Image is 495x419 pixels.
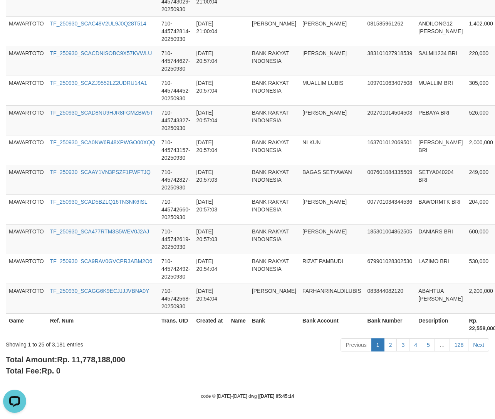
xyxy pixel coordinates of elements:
[384,338,397,351] a: 2
[299,165,364,194] td: BAGAS SETYAWAN
[228,313,249,335] th: Name
[415,194,466,224] td: BAWORMTK BRI
[415,284,466,313] td: ABAHTUA [PERSON_NAME]
[396,338,409,351] a: 3
[450,338,468,351] a: 128
[50,228,149,235] a: TF_250930_SCA477RTM3S5WEV0J2AJ
[6,46,47,76] td: MAWARTOTO
[50,288,149,294] a: TF_250930_SCAGG6K9ECJJJJVBNA0Y
[6,105,47,135] td: MAWARTOTO
[158,16,193,46] td: 710-445742814-20250930
[415,165,466,194] td: SETYA040204 BRI
[6,194,47,224] td: MAWARTOTO
[201,394,294,399] small: code © [DATE]-[DATE] dwg |
[158,46,193,76] td: 710-445744627-20250930
[193,165,228,194] td: [DATE] 20:57:03
[409,338,422,351] a: 4
[50,20,146,27] a: TF_250930_SCAC48V2UL9J0Q28T514
[158,105,193,135] td: 710-445743327-20250930
[6,254,47,284] td: MAWARTOTO
[468,338,489,351] a: Next
[6,367,60,375] b: Total Fee:
[249,16,299,46] td: [PERSON_NAME]
[415,313,466,335] th: Description
[193,46,228,76] td: [DATE] 20:57:04
[364,135,416,165] td: 163701012069501
[50,110,153,116] a: TF_250930_SCAD8NU9HJR8FGMZBW5T
[6,313,47,335] th: Game
[259,394,294,399] strong: [DATE] 05:45:14
[364,224,416,254] td: 185301004862505
[6,355,125,364] b: Total Amount:
[249,46,299,76] td: BANK RAKYAT INDONESIA
[435,338,450,351] a: …
[249,284,299,313] td: [PERSON_NAME]
[47,313,158,335] th: Ref. Num
[299,313,364,335] th: Bank Account
[158,165,193,194] td: 710-445742827-20250930
[299,194,364,224] td: [PERSON_NAME]
[193,16,228,46] td: [DATE] 21:00:04
[299,76,364,105] td: MUALLIM LUBIS
[299,105,364,135] td: [PERSON_NAME]
[193,284,228,313] td: [DATE] 20:54:04
[158,254,193,284] td: 710-445742492-20250930
[50,258,153,264] a: TF_250930_SCA9RAV0GVCPR3ABM2O6
[6,284,47,313] td: MAWARTOTO
[249,194,299,224] td: BANK RAKYAT INDONESIA
[249,313,299,335] th: Bank
[6,135,47,165] td: MAWARTOTO
[193,135,228,165] td: [DATE] 20:57:04
[364,105,416,135] td: 202701014504503
[6,165,47,194] td: MAWARTOTO
[299,254,364,284] td: RIZAT PAMBUDI
[415,135,466,165] td: [PERSON_NAME] BRI
[57,355,125,364] span: Rp. 11,778,188,000
[50,169,151,175] a: TF_250930_SCAAY1VN3PSZF1FWFTJQ
[299,135,364,165] td: NI KUN
[299,16,364,46] td: [PERSON_NAME]
[158,194,193,224] td: 710-445742660-20250930
[249,254,299,284] td: BANK RAKYAT INDONESIA
[50,199,148,205] a: TF_250930_SCAD5BZLQ16TN3NK6ISL
[415,254,466,284] td: LAZIMO BRI
[6,338,200,348] div: Showing 1 to 25 of 3,181 entries
[422,338,435,351] a: 5
[249,135,299,165] td: BANK RAKYAT INDONESIA
[193,254,228,284] td: [DATE] 20:54:04
[6,76,47,105] td: MAWARTOTO
[158,224,193,254] td: 710-445742619-20250930
[371,338,384,351] a: 1
[193,105,228,135] td: [DATE] 20:57:04
[364,76,416,105] td: 109701063407508
[299,284,364,313] td: FARHANRINALDILUBIS
[193,76,228,105] td: [DATE] 20:57:04
[415,46,466,76] td: SALMI1234 BRI
[50,50,152,56] a: TF_250930_SCACDNISOBC9X57KVWLU
[415,224,466,254] td: DANIARS BRI
[50,139,155,145] a: TF_250930_SCA0NW6R48XPWGO00XQQ
[364,165,416,194] td: 007601084335509
[364,313,416,335] th: Bank Number
[364,284,416,313] td: 083844082120
[364,46,416,76] td: 383101027918539
[6,16,47,46] td: MAWARTOTO
[341,338,371,351] a: Previous
[249,165,299,194] td: BANK RAKYAT INDONESIA
[415,105,466,135] td: PEBAYA BRI
[364,16,416,46] td: 081585961262
[249,224,299,254] td: BANK RAKYAT INDONESIA
[158,284,193,313] td: 710-445742568-20250930
[415,76,466,105] td: MUALLIM BRI
[415,16,466,46] td: ANDILONG12 [PERSON_NAME]
[158,76,193,105] td: 710-445744452-20250930
[6,224,47,254] td: MAWARTOTO
[299,224,364,254] td: [PERSON_NAME]
[193,313,228,335] th: Created at
[3,3,26,26] button: Open LiveChat chat widget
[158,313,193,335] th: Trans. UID
[249,105,299,135] td: BANK RAKYAT INDONESIA
[50,80,147,86] a: TF_250930_SCAZJ9552LZ2UDRU14A1
[249,76,299,105] td: BANK RAKYAT INDONESIA
[193,224,228,254] td: [DATE] 20:57:03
